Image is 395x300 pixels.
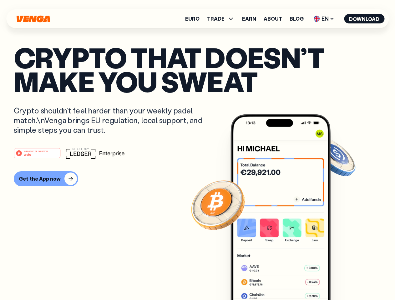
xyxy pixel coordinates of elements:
a: Get the App now [14,171,381,186]
button: Get the App now [14,171,78,186]
a: About [264,16,282,21]
p: Crypto shouldn’t feel harder than your weekly padel match.\nVenga brings EU regulation, local sup... [14,106,211,135]
svg: Home [16,15,51,22]
p: Crypto that doesn’t make you sweat [14,45,381,93]
button: Download [344,14,384,23]
img: Bitcoin [190,177,246,233]
span: TRADE [207,16,225,21]
a: #1 PRODUCT OF THE MONTHWeb3 [14,152,61,160]
span: EN [311,14,337,24]
tspan: Web3 [24,152,32,156]
a: Blog [290,16,304,21]
span: TRADE [207,15,235,22]
a: Earn [242,16,256,21]
a: Euro [185,16,200,21]
tspan: #1 PRODUCT OF THE MONTH [24,150,48,152]
img: flag-uk [313,16,320,22]
div: Get the App now [19,176,61,182]
img: USDC coin [312,134,357,179]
